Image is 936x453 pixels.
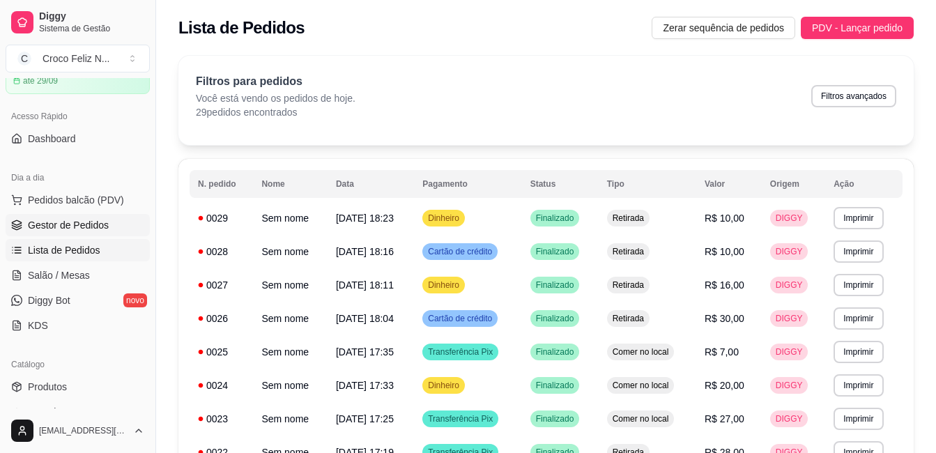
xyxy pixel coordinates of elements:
[533,246,577,257] span: Finalizado
[253,335,328,369] td: Sem nome
[196,105,355,119] p: 29 pedidos encontrados
[425,213,462,224] span: Dinheiro
[17,52,31,66] span: C
[610,380,672,391] span: Comer no local
[834,307,883,330] button: Imprimir
[6,6,150,39] a: DiggySistema de Gestão
[705,346,739,358] span: R$ 7,00
[336,346,394,358] span: [DATE] 17:35
[834,274,883,296] button: Imprimir
[23,75,58,86] article: até 29/09
[39,10,144,23] span: Diggy
[336,213,394,224] span: [DATE] 18:23
[533,413,577,424] span: Finalizado
[705,380,744,391] span: R$ 20,00
[198,278,245,292] div: 0027
[336,279,394,291] span: [DATE] 18:11
[6,167,150,189] div: Dia a dia
[522,170,599,198] th: Status
[533,279,577,291] span: Finalizado
[610,313,647,324] span: Retirada
[425,380,462,391] span: Dinheiro
[652,17,795,39] button: Zerar sequência de pedidos
[811,85,896,107] button: Filtros avançados
[6,289,150,312] a: Diggy Botnovo
[834,207,883,229] button: Imprimir
[533,346,577,358] span: Finalizado
[198,345,245,359] div: 0025
[28,243,100,257] span: Lista de Pedidos
[6,401,150,423] a: Complementos
[6,45,150,72] button: Select a team
[610,346,672,358] span: Comer no local
[198,312,245,325] div: 0026
[336,413,394,424] span: [DATE] 17:25
[834,374,883,397] button: Imprimir
[198,245,245,259] div: 0028
[6,264,150,286] a: Salão / Mesas
[253,170,328,198] th: Nome
[705,279,744,291] span: R$ 16,00
[336,313,394,324] span: [DATE] 18:04
[253,268,328,302] td: Sem nome
[28,268,90,282] span: Salão / Mesas
[533,313,577,324] span: Finalizado
[610,279,647,291] span: Retirada
[834,408,883,430] button: Imprimir
[696,170,762,198] th: Valor
[196,91,355,105] p: Você está vendo os pedidos de hoje.
[773,246,806,257] span: DIGGY
[533,213,577,224] span: Finalizado
[773,313,806,324] span: DIGGY
[253,402,328,436] td: Sem nome
[6,105,150,128] div: Acesso Rápido
[190,170,253,198] th: N. pedido
[196,73,355,90] p: Filtros para pedidos
[39,23,144,34] span: Sistema de Gestão
[253,235,328,268] td: Sem nome
[762,170,825,198] th: Origem
[178,17,305,39] h2: Lista de Pedidos
[705,213,744,224] span: R$ 10,00
[253,201,328,235] td: Sem nome
[705,246,744,257] span: R$ 10,00
[825,170,903,198] th: Ação
[6,214,150,236] a: Gestor de Pedidos
[6,376,150,398] a: Produtos
[773,380,806,391] span: DIGGY
[198,211,245,225] div: 0029
[773,279,806,291] span: DIGGY
[336,380,394,391] span: [DATE] 17:33
[6,128,150,150] a: Dashboard
[414,170,521,198] th: Pagamento
[812,20,903,36] span: PDV - Lançar pedido
[834,240,883,263] button: Imprimir
[425,313,495,324] span: Cartão de crédito
[253,302,328,335] td: Sem nome
[6,414,150,447] button: [EMAIL_ADDRESS][DOMAIN_NAME]
[425,413,496,424] span: Transferência Pix
[425,246,495,257] span: Cartão de crédito
[705,413,744,424] span: R$ 27,00
[43,52,109,66] div: Croco Feliz N ...
[28,193,124,207] span: Pedidos balcão (PDV)
[28,132,76,146] span: Dashboard
[663,20,784,36] span: Zerar sequência de pedidos
[28,218,109,232] span: Gestor de Pedidos
[28,380,67,394] span: Produtos
[834,341,883,363] button: Imprimir
[773,413,806,424] span: DIGGY
[610,213,647,224] span: Retirada
[533,380,577,391] span: Finalizado
[773,213,806,224] span: DIGGY
[336,246,394,257] span: [DATE] 18:16
[198,412,245,426] div: 0023
[198,378,245,392] div: 0024
[801,17,914,39] button: PDV - Lançar pedido
[6,314,150,337] a: KDS
[328,170,414,198] th: Data
[425,346,496,358] span: Transferência Pix
[773,346,806,358] span: DIGGY
[28,405,93,419] span: Complementos
[599,170,696,198] th: Tipo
